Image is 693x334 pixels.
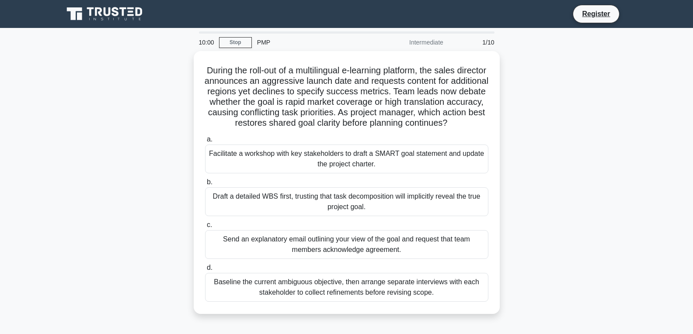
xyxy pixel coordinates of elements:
div: Send an explanatory email outlining your view of the goal and request that team members acknowled... [205,230,488,259]
div: Baseline the current ambiguous objective, then arrange separate interviews with each stakeholder ... [205,273,488,302]
span: b. [207,178,212,186]
a: Stop [219,37,252,48]
div: PMP [252,34,372,51]
span: a. [207,135,212,143]
div: Intermediate [372,34,449,51]
h5: During the roll-out of a multilingual e-learning platform, the sales director announces an aggres... [204,65,489,129]
span: c. [207,221,212,228]
div: 1/10 [449,34,500,51]
span: d. [207,264,212,271]
div: 10:00 [194,34,219,51]
div: Facilitate a workshop with key stakeholders to draft a SMART goal statement and update the projec... [205,145,488,173]
a: Register [577,8,615,19]
div: Draft a detailed WBS first, trusting that task decomposition will implicitly reveal the true proj... [205,187,488,216]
